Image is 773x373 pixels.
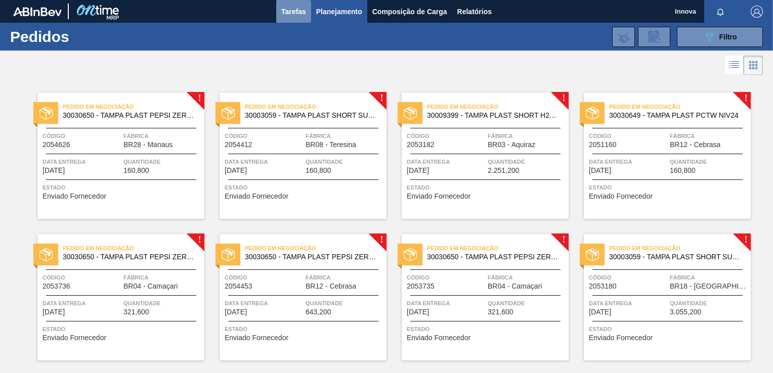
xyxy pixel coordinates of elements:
[488,167,519,174] span: 2.251,200
[306,167,331,174] span: 160,800
[670,157,748,167] span: Quantidade
[39,107,53,120] img: estado
[63,243,204,253] span: Pedido em Negociação
[225,308,247,316] span: 30/12/2025
[306,298,384,308] span: Quantidade
[306,157,384,167] span: Quantidade
[42,141,70,149] span: 2054626
[225,141,252,149] span: 2054412
[407,131,485,141] span: Código
[22,234,204,360] a: !estadoPedido em Negociação30030650 - TAMPA PLAST PEPSI ZERO NIV24Código2053736FábricaBR04 - Cama...
[589,182,748,193] span: Status
[589,308,611,316] span: 01/01/2026
[612,27,635,47] div: Importar Negociações dos Pedidos
[42,298,121,308] span: Data Entrega
[42,283,70,290] span: 2053736
[63,112,196,119] span: 30030650 - TAMPA PLAST PEPSI ZERO NIV24
[63,102,204,112] span: Pedido em Negociação
[42,272,121,283] span: Código
[225,167,247,174] span: 03/12/2025
[670,298,748,308] span: Quantidade
[225,193,288,200] span: Enviado Fornecedor
[586,248,599,261] img: estado
[488,141,535,149] span: BR03 - Aquiraz
[670,131,748,141] span: Fábrica
[407,157,485,167] span: Data Entrega
[42,182,202,193] span: Status
[306,308,331,316] span: 643,200
[407,193,470,200] span: Enviado Fornecedor
[42,308,65,316] span: 24/12/2025
[407,141,435,149] span: 2053182
[386,234,569,360] a: !estadoPedido em Negociação30030650 - TAMPA PLAST PEPSI ZERO NIV24Código2053735FábricaBR04 - Cama...
[488,298,566,308] span: Quantidade
[123,272,202,283] span: Fábrica
[225,283,252,290] span: 2054453
[670,141,720,149] span: BR12 - Cebrasa
[123,157,202,167] span: Quantidade
[39,248,53,261] img: estado
[427,243,569,253] span: Pedido em Negociação
[42,324,202,334] span: Status
[123,308,149,316] span: 321,600
[427,112,561,119] span: 30009399 - TAMPA PLAST SHORT H2OH LIMAO S/ LINER
[404,248,417,261] img: estado
[407,308,429,316] span: 31/12/2025
[306,141,356,149] span: BR08 - Teresina
[225,334,288,342] span: Enviado Fornecedor
[225,157,303,167] span: Data Entrega
[42,334,106,342] span: Enviado Fornecedor
[245,253,378,261] span: 30030650 - TAMPA PLAST PEPSI ZERO NIV24
[427,102,569,112] span: Pedido em Negociação
[123,298,202,308] span: Quantidade
[488,308,513,316] span: 321,600
[13,7,62,16] img: TNhmsLtSVTkK8tSr43FrP2fwEKptu5GPRR3wAAAABJRU5ErkJggg==
[488,157,566,167] span: Quantidade
[638,27,670,47] div: Solicitação de Revisão de Pedidos
[589,272,667,283] span: Código
[123,131,202,141] span: Fábrica
[386,92,569,219] a: !estadoPedido em Negociação30009399 - TAMPA PLAST SHORT H2OH LIMAO S/ LINERCódigo2053182FábricaBR...
[225,182,384,193] span: Status
[609,253,743,261] span: 30003059 - TAMPA PLAST SHORT SUKITA S/ LINER
[10,31,155,42] h1: Pedidos
[123,283,178,290] span: BR04 - Camaçari
[488,131,566,141] span: Fábrica
[407,167,429,174] span: 23/12/2025
[488,272,566,283] span: Fábrica
[589,131,667,141] span: Código
[586,107,599,120] img: estado
[407,283,435,290] span: 2053735
[589,283,617,290] span: 2053180
[670,283,748,290] span: BR18 - Pernambuco
[404,107,417,120] img: estado
[589,167,611,174] span: 23/12/2025
[42,131,121,141] span: Código
[204,92,386,219] a: !estadoPedido em Negociação30003059 - TAMPA PLAST SHORT SUKITA S/ LINERCódigo2054412FábricaBR08 -...
[407,298,485,308] span: Data Entrega
[407,272,485,283] span: Código
[42,167,65,174] span: 04/11/2025
[372,6,447,18] span: Composição de Carga
[204,234,386,360] a: !estadoPedido em Negociação30030650 - TAMPA PLAST PEPSI ZERO NIV24Código2054453FábricaBR12 - Cebr...
[245,243,386,253] span: Pedido em Negociação
[306,131,384,141] span: Fábrica
[42,193,106,200] span: Enviado Fornecedor
[222,248,235,261] img: estado
[751,6,763,18] img: Logout
[225,298,303,308] span: Data Entrega
[123,167,149,174] span: 160,800
[407,182,566,193] span: Status
[427,253,561,261] span: 30030650 - TAMPA PLAST PEPSI ZERO NIV24
[42,157,121,167] span: Data Entrega
[457,6,492,18] span: Relatórios
[63,253,196,261] span: 30030650 - TAMPA PLAST PEPSI ZERO NIV24
[306,272,384,283] span: Fábrica
[589,141,617,149] span: 2051160
[719,33,737,41] span: Filtro
[609,112,743,119] span: 30030649 - TAMPA PLAST PCTW NIV24
[22,92,204,219] a: !estadoPedido em Negociação30030650 - TAMPA PLAST PEPSI ZERO NIV24Código2054626FábricaBR28 - Mana...
[225,131,303,141] span: Código
[589,193,653,200] span: Enviado Fornecedor
[222,107,235,120] img: estado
